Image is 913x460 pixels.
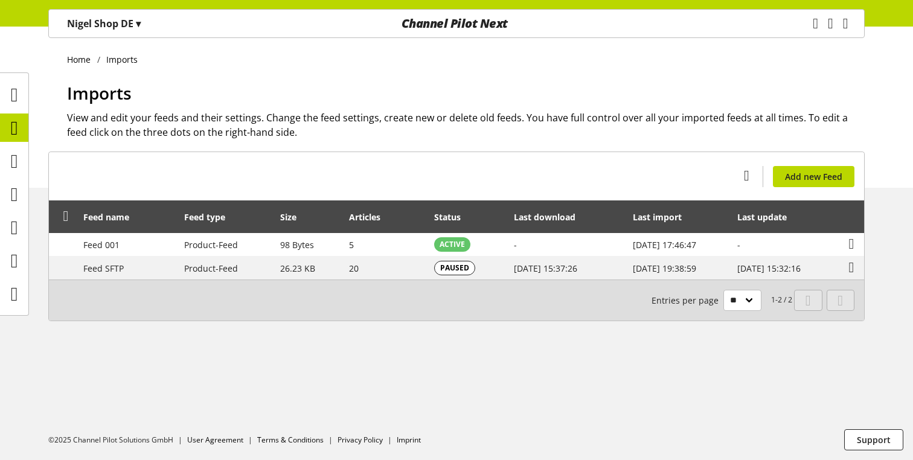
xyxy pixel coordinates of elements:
span: 20 [349,263,359,274]
span: 98 Bytes [280,239,314,251]
a: Privacy Policy [338,435,383,445]
span: [DATE] 15:32:16 [737,263,801,274]
a: User Agreement [187,435,243,445]
button: Support [844,429,903,450]
div: Status [434,211,473,223]
span: 5 [349,239,354,251]
span: Unlock to reorder rows [60,209,72,222]
span: Feed SFTP [83,263,124,274]
span: ▾ [136,17,141,30]
li: ©2025 Channel Pilot Solutions GmbH [48,435,187,446]
div: Articles [349,211,392,223]
span: [DATE] 17:46:47 [633,239,696,251]
div: Size [280,211,309,223]
span: [DATE] 19:38:59 [633,263,696,274]
span: Imports [67,81,132,104]
span: - [737,239,740,251]
span: 26.23 KB [280,263,315,274]
span: Product-Feed [184,263,238,274]
a: Home [67,53,97,66]
span: Support [857,433,891,446]
div: Last download [514,211,588,223]
span: ACTIVE [440,239,465,250]
nav: main navigation [48,9,865,38]
p: Nigel Shop DE [67,16,141,31]
a: Add new Feed [773,166,854,187]
h2: View and edit your feeds and their settings. Change the feed settings, create new or delete old f... [67,110,865,139]
a: Imprint [397,435,421,445]
span: Entries per page [652,294,723,307]
div: Last import [633,211,694,223]
span: PAUSED [440,263,469,273]
a: Terms & Conditions [257,435,324,445]
span: Product-Feed [184,239,238,251]
span: [DATE] 15:37:26 [514,263,577,274]
span: Add new Feed [785,170,842,183]
div: Last update [737,211,799,223]
small: 1-2 / 2 [652,290,792,311]
div: Unlock to reorder rows [56,209,72,224]
div: Feed name [83,211,141,223]
span: Feed 001 [83,239,120,251]
span: - [514,239,517,251]
div: Feed type [184,211,237,223]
